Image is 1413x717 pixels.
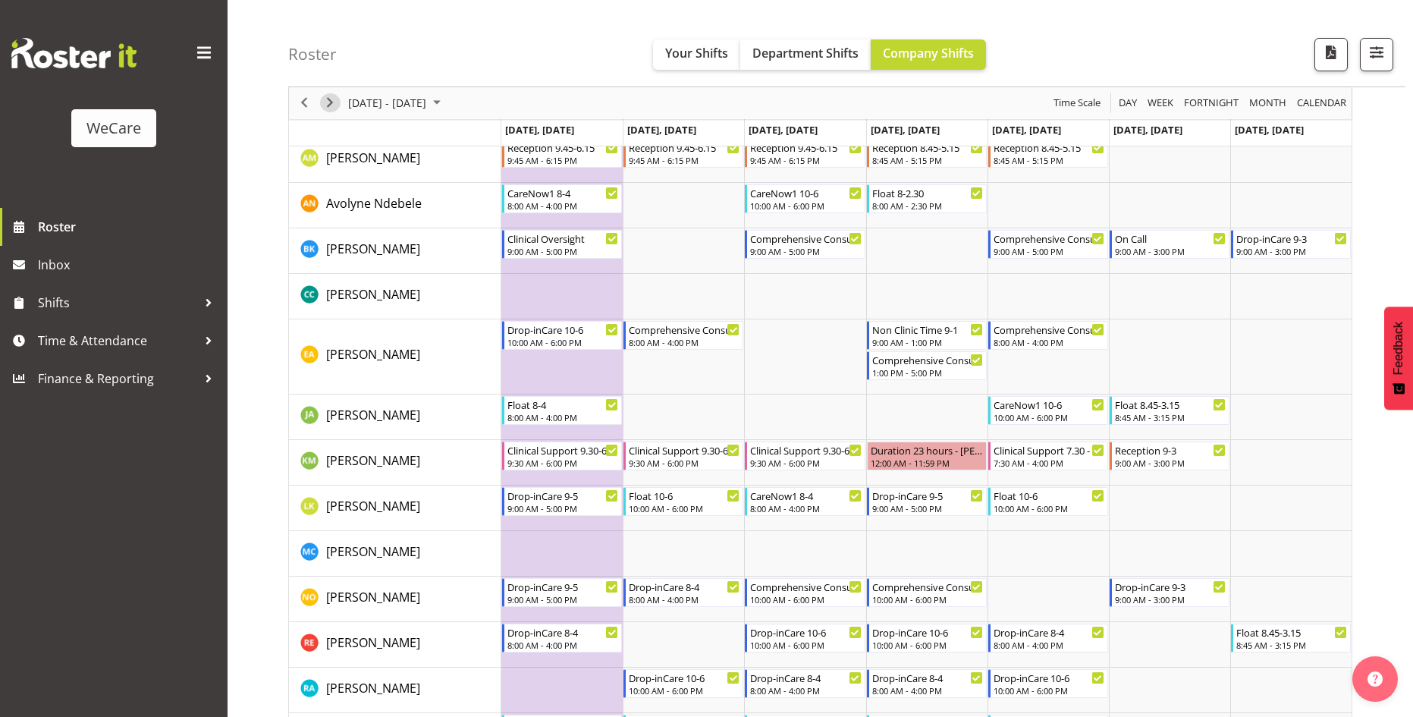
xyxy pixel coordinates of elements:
[994,457,1104,469] div: 7:30 AM - 4:00 PM
[326,588,420,606] a: [PERSON_NAME]
[750,670,861,685] div: Drop-inCare 8-4
[507,457,618,469] div: 9:30 AM - 6:00 PM
[745,230,865,259] div: Brian Ko"s event - Comprehensive Consult 9-5 Begin From Wednesday, November 5, 2025 at 9:00:00 AM...
[1110,230,1229,259] div: Brian Ko"s event - On Call Begin From Saturday, November 8, 2025 at 9:00:00 AM GMT+13:00 Ends At ...
[750,442,861,458] div: Clinical Support 9.30-6
[1182,94,1242,113] button: Fortnight
[502,624,622,653] div: Rachel Els"s event - Drop-inCare 8-4 Begin From Monday, November 3, 2025 at 8:00:00 AM GMT+13:00 ...
[326,589,420,605] span: [PERSON_NAME]
[867,139,987,168] div: Antonia Mao"s event - Reception 8.45-5.15 Begin From Thursday, November 6, 2025 at 8:45:00 AM GMT...
[629,336,739,348] div: 8:00 AM - 4:00 PM
[994,442,1104,458] div: Clinical Support 7.30 - 4
[629,154,739,166] div: 9:45 AM - 6:15 PM
[1236,639,1347,651] div: 8:45 AM - 3:15 PM
[326,240,420,258] a: [PERSON_NAME]
[502,139,622,168] div: Antonia Mao"s event - Reception 9.45-6.15 Begin From Monday, November 3, 2025 at 9:45:00 AM GMT+1...
[326,543,420,560] span: [PERSON_NAME]
[326,195,422,212] span: Avolyne Ndebele
[326,680,420,697] span: [PERSON_NAME]
[1367,671,1383,687] img: help-xxl-2.png
[867,669,987,698] div: Rachna Anderson"s event - Drop-inCare 8-4 Begin From Thursday, November 6, 2025 at 8:00:00 AM GMT...
[994,670,1104,685] div: Drop-inCare 10-6
[623,578,743,607] div: Natasha Ottley"s event - Drop-inCare 8-4 Begin From Tuesday, November 4, 2025 at 8:00:00 AM GMT+1...
[1248,94,1288,113] span: Month
[988,442,1108,470] div: Kishendri Moodley"s event - Clinical Support 7.30 - 4 Begin From Friday, November 7, 2025 at 7:30...
[38,253,220,276] span: Inbox
[326,406,420,424] a: [PERSON_NAME]
[623,442,743,470] div: Kishendri Moodley"s event - Clinical Support 9.30-6 Begin From Tuesday, November 4, 2025 at 9:30:...
[627,123,696,137] span: [DATE], [DATE]
[1231,230,1351,259] div: Brian Ko"s event - Drop-inCare 9-3 Begin From Sunday, November 9, 2025 at 9:00:00 AM GMT+13:00 En...
[994,322,1104,337] div: Comprehensive Consult 8-4
[289,228,501,274] td: Brian Ko resource
[326,542,420,561] a: [PERSON_NAME]
[291,87,317,119] div: previous period
[867,487,987,516] div: Liandy Kritzinger"s event - Drop-inCare 9-5 Begin From Thursday, November 6, 2025 at 9:00:00 AM G...
[289,183,501,228] td: Avolyne Ndebele resource
[1115,245,1226,257] div: 9:00 AM - 3:00 PM
[502,487,622,516] div: Liandy Kritzinger"s event - Drop-inCare 9-5 Begin From Monday, November 3, 2025 at 9:00:00 AM GMT...
[750,579,861,594] div: Comprehensive Consult 10-6
[343,87,450,119] div: November 03 - 09, 2025
[872,154,983,166] div: 8:45 AM - 5:15 PM
[988,487,1108,516] div: Liandy Kritzinger"s event - Float 10-6 Begin From Friday, November 7, 2025 at 10:00:00 AM GMT+13:...
[750,231,861,246] div: Comprehensive Consult 9-5
[1182,94,1240,113] span: Fortnight
[752,45,859,61] span: Department Shifts
[872,639,983,651] div: 10:00 AM - 6:00 PM
[872,670,983,685] div: Drop-inCare 8-4
[1110,442,1229,470] div: Kishendri Moodley"s event - Reception 9-3 Begin From Saturday, November 8, 2025 at 9:00:00 AM GMT...
[326,497,420,515] a: [PERSON_NAME]
[750,245,861,257] div: 9:00 AM - 5:00 PM
[988,624,1108,653] div: Rachel Els"s event - Drop-inCare 8-4 Begin From Friday, November 7, 2025 at 8:00:00 AM GMT+13:00 ...
[507,639,618,651] div: 8:00 AM - 4:00 PM
[289,137,501,183] td: Antonia Mao resource
[289,395,501,440] td: Jane Arps resource
[629,488,739,503] div: Float 10-6
[507,397,618,412] div: Float 8-4
[346,94,447,113] button: November 2025
[745,487,865,516] div: Liandy Kritzinger"s event - CareNow1 8-4 Begin From Wednesday, November 5, 2025 at 8:00:00 AM GMT...
[988,230,1108,259] div: Brian Ko"s event - Comprehensive Consult 9-5 Begin From Friday, November 7, 2025 at 9:00:00 AM GM...
[326,241,420,257] span: [PERSON_NAME]
[289,440,501,486] td: Kishendri Moodley resource
[750,154,861,166] div: 9:45 AM - 6:15 PM
[665,45,728,61] span: Your Shifts
[1360,38,1393,71] button: Filter Shifts
[872,185,983,200] div: Float 8-2.30
[38,215,220,238] span: Roster
[867,578,987,607] div: Natasha Ottley"s event - Comprehensive Consult 10-6 Begin From Thursday, November 6, 2025 at 10:0...
[1235,123,1304,137] span: [DATE], [DATE]
[326,149,420,166] span: [PERSON_NAME]
[745,139,865,168] div: Antonia Mao"s event - Reception 9.45-6.15 Begin From Wednesday, November 5, 2025 at 9:45:00 AM GM...
[502,396,622,425] div: Jane Arps"s event - Float 8-4 Begin From Monday, November 3, 2025 at 8:00:00 AM GMT+13:00 Ends At...
[994,140,1104,155] div: Reception 8.45-5.15
[872,684,983,697] div: 8:00 AM - 4:00 PM
[507,579,618,594] div: Drop-inCare 9-5
[289,486,501,531] td: Liandy Kritzinger resource
[38,291,197,314] span: Shifts
[745,669,865,698] div: Rachna Anderson"s event - Drop-inCare 8-4 Begin From Wednesday, November 5, 2025 at 8:00:00 AM GM...
[11,38,137,68] img: Rosterit website logo
[872,200,983,212] div: 8:00 AM - 2:30 PM
[502,321,622,350] div: Ena Advincula"s event - Drop-inCare 10-6 Begin From Monday, November 3, 2025 at 10:00:00 AM GMT+1...
[289,319,501,395] td: Ena Advincula resource
[629,140,739,155] div: Reception 9.45-6.15
[1231,624,1351,653] div: Rachel Els"s event - Float 8.45-3.15 Begin From Sunday, November 9, 2025 at 8:45:00 AM GMT+13:00 ...
[750,684,861,697] div: 8:00 AM - 4:00 PM
[1236,624,1347,640] div: Float 8.45-3.15
[289,668,501,713] td: Rachna Anderson resource
[745,184,865,213] div: Avolyne Ndebele"s event - CareNow1 10-6 Begin From Wednesday, November 5, 2025 at 10:00:00 AM GMT...
[326,634,420,652] a: [PERSON_NAME]
[749,123,818,137] span: [DATE], [DATE]
[507,231,618,246] div: Clinical Oversight
[988,139,1108,168] div: Antonia Mao"s event - Reception 8.45-5.15 Begin From Friday, November 7, 2025 at 8:45:00 AM GMT+1...
[347,94,428,113] span: [DATE] - [DATE]
[867,442,987,470] div: Kishendri Moodley"s event - Duration 23 hours - Kishendri Moodley Begin From Thursday, November 6...
[1115,593,1226,605] div: 9:00 AM - 3:00 PM
[750,457,861,469] div: 9:30 AM - 6:00 PM
[326,345,420,363] a: [PERSON_NAME]
[867,624,987,653] div: Rachel Els"s event - Drop-inCare 10-6 Begin From Thursday, November 6, 2025 at 10:00:00 AM GMT+13...
[326,634,420,651] span: [PERSON_NAME]
[994,154,1104,166] div: 8:45 AM - 5:15 PM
